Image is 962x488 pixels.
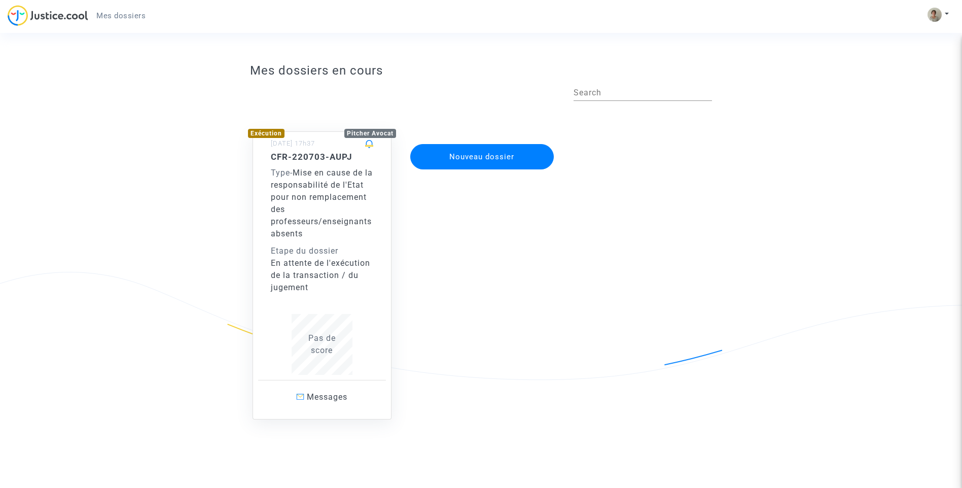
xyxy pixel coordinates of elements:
small: [DATE] 17h37 [271,140,315,147]
div: En attente de l'exécution de la transaction / du jugement [271,257,373,294]
a: Messages [258,380,386,414]
a: Nouveau dossier [409,137,555,147]
span: Pas de score [308,333,336,355]
div: Pitcher Avocat [344,129,396,138]
h5: CFR-220703-AUPJ [271,152,373,162]
span: Type [271,168,290,178]
a: Mes dossiers [88,8,154,23]
img: AOh14GiDxcYCRGTQBqWBzWEBSAjcFPBSM4Ny8Wxik6he1A=s96-c [928,8,942,22]
span: Mes dossiers [96,11,146,20]
div: Etape du dossier [271,245,373,257]
a: ExécutionPitcher Avocat[DATE] 17h37CFR-220703-AUPJType-Mise en cause de la responsabilité de l'Et... [242,111,402,420]
span: Messages [307,392,347,402]
span: - [271,168,293,178]
span: Mise en cause de la responsabilité de l'Etat pour non remplacement des professeurs/enseignants ab... [271,168,373,238]
button: Nouveau dossier [410,144,554,169]
img: jc-logo.svg [8,5,88,26]
div: Exécution [248,129,284,138]
h3: Mes dossiers en cours [250,63,712,78]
